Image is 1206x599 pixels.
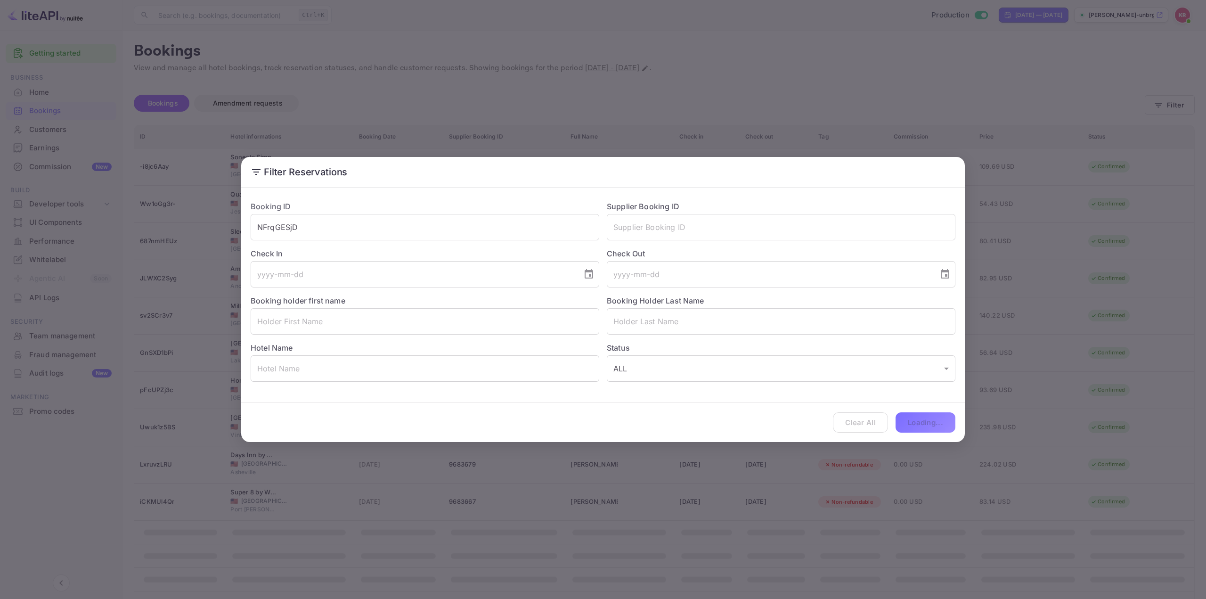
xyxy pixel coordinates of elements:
[607,355,955,382] div: ALL
[607,202,679,211] label: Supplier Booking ID
[579,265,598,284] button: Choose date
[607,248,955,259] label: Check Out
[251,296,345,305] label: Booking holder first name
[251,261,576,287] input: yyyy-mm-dd
[607,342,955,353] label: Status
[607,214,955,240] input: Supplier Booking ID
[607,296,704,305] label: Booking Holder Last Name
[251,202,291,211] label: Booking ID
[241,157,965,187] h2: Filter Reservations
[251,248,599,259] label: Check In
[251,343,293,353] label: Hotel Name
[251,214,599,240] input: Booking ID
[251,308,599,335] input: Holder First Name
[251,355,599,382] input: Hotel Name
[607,261,932,287] input: yyyy-mm-dd
[936,265,954,284] button: Choose date
[607,308,955,335] input: Holder Last Name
